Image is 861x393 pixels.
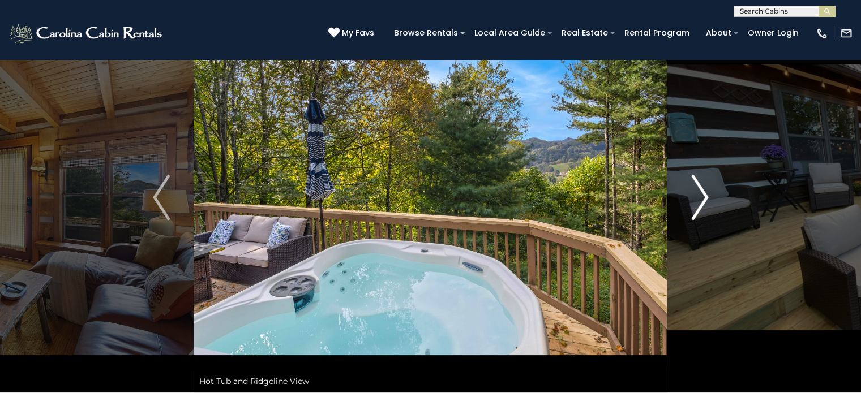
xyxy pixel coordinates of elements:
button: Previous [129,2,194,392]
div: Hot Tub and Ridgeline View [194,370,667,392]
a: Local Area Guide [469,24,551,42]
img: White-1-2.png [8,22,165,45]
a: My Favs [328,27,377,40]
a: Owner Login [742,24,804,42]
button: Next [667,2,733,392]
img: phone-regular-white.png [816,27,828,40]
a: About [700,24,737,42]
a: Browse Rentals [388,24,464,42]
span: My Favs [342,27,374,39]
img: arrow [691,175,708,220]
img: mail-regular-white.png [840,27,853,40]
a: Rental Program [619,24,695,42]
img: arrow [153,175,170,220]
a: Real Estate [556,24,614,42]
